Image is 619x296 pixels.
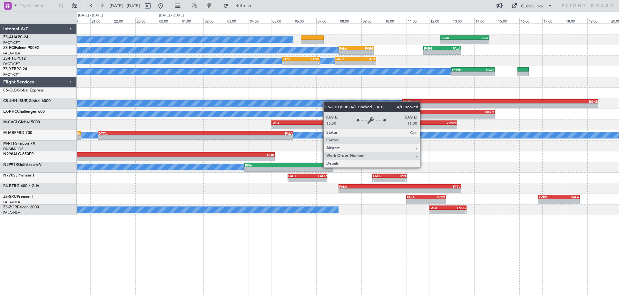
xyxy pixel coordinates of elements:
[364,121,457,125] div: VRMM
[559,195,579,199] div: FALA
[339,185,400,188] div: FALA
[98,131,196,135] div: DTTA
[3,184,39,188] a: P4-BTRG-400 / G-IV
[181,18,203,24] div: 01:00
[98,136,196,139] div: -
[403,100,500,103] div: HKJK
[3,152,18,156] span: N298AL
[53,153,164,157] div: FAKN
[3,57,26,61] a: ZS-FTGPC12
[356,61,376,65] div: -
[3,174,34,177] a: N770SLPremier I
[20,1,57,11] input: Trip Number
[113,18,135,24] div: 22:00
[3,142,17,146] span: M-RTFS
[3,210,20,215] a: FALA/HLA
[335,61,355,65] div: -
[3,110,45,114] a: LX-RHCChallenger 605
[3,89,44,92] a: CS-GLBGlobal Express
[384,18,407,24] div: 10:00
[452,72,473,76] div: -
[3,110,17,114] span: LX-RHC
[373,174,389,178] div: FAOR
[448,210,466,214] div: -
[473,68,494,72] div: FAOR
[294,18,316,24] div: 06:00
[3,200,20,205] a: FALA/HLA
[587,18,610,24] div: 19:00
[508,1,556,11] button: Quick Links
[3,120,40,124] a: M-CVGLGlobal 5000
[407,199,426,203] div: -
[364,125,457,129] div: -
[439,114,494,118] div: -
[424,46,442,50] div: FVRG
[361,18,384,24] div: 09:00
[195,131,293,135] div: FALA
[429,18,452,24] div: 12:00
[3,35,28,39] a: ZS-AHAPC-24
[308,178,327,182] div: -
[3,195,17,199] span: ZS-SRU
[429,206,448,210] div: FALA
[163,153,274,157] div: LEJR
[407,18,429,24] div: 11:00
[407,195,426,199] div: FALA
[3,163,18,167] span: N599TR
[159,13,184,18] div: [DATE] - [DATE]
[3,131,32,135] a: M-MBFFBD-700
[3,147,23,151] a: DNMM/LOS
[289,167,332,171] div: -
[3,35,18,39] span: ZS-AHA
[3,46,15,50] span: ZS-FCI
[424,51,442,54] div: -
[3,67,16,71] span: ZS-YTB
[426,199,446,203] div: -
[203,18,226,24] div: 02:00
[301,57,319,61] div: FAGR
[135,18,158,24] div: 23:00
[230,4,257,8] span: Refresh
[565,18,587,24] div: 18:00
[158,18,181,24] div: 00:00
[78,13,103,18] div: [DATE] - [DATE]
[3,120,18,124] span: M-CVGL
[339,189,400,193] div: -
[519,18,542,24] div: 16:00
[442,51,460,54] div: -
[400,185,460,188] div: FTTJ
[3,131,19,135] span: M-MBFF
[271,125,364,129] div: -
[50,131,80,135] div: DTTA
[439,110,494,114] div: FKKD
[68,18,90,24] div: 20:00
[3,142,35,146] a: M-RTFSFalcon 7X
[441,40,465,44] div: -
[3,174,17,177] span: N770SL
[339,51,357,54] div: -
[500,104,598,108] div: -
[3,57,16,61] span: ZS-FTG
[3,195,33,199] a: ZS-SRUPremier I
[3,163,42,167] a: N599TRGulfstream-V
[465,40,488,44] div: -
[249,18,271,24] div: 04:00
[3,152,34,156] a: N298ALG-650ER
[335,57,355,61] div: FAGR
[441,36,465,40] div: FAOR
[271,18,294,24] div: 05:00
[283,57,301,61] div: FACT
[521,3,543,10] div: Quick Links
[357,51,374,54] div: -
[384,114,439,118] div: -
[542,18,565,24] div: 17:00
[474,18,497,24] div: 14:00
[3,51,20,56] a: FALA/HLA
[497,18,519,24] div: 15:00
[226,18,249,24] div: 03:00
[3,40,20,45] a: FACT/CPT
[288,178,308,182] div: -
[429,210,448,214] div: -
[442,46,460,50] div: FALA
[384,110,439,114] div: FALA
